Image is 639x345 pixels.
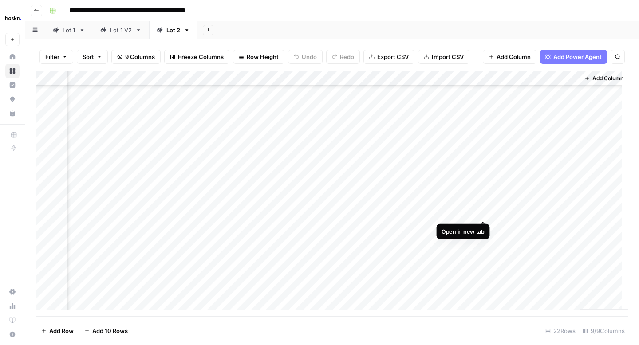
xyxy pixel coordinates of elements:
[111,50,161,64] button: 9 Columns
[540,50,607,64] button: Add Power Agent
[5,313,20,327] a: Learning Hub
[125,52,155,61] span: 9 Columns
[39,50,73,64] button: Filter
[5,106,20,121] a: Your Data
[49,326,74,335] span: Add Row
[5,64,20,78] a: Browse
[592,74,623,82] span: Add Column
[110,26,132,35] div: Lot 1 V2
[581,73,627,84] button: Add Column
[418,50,469,64] button: Import CSV
[553,52,602,61] span: Add Power Agent
[149,21,197,39] a: Lot 2
[79,324,133,338] button: Add 10 Rows
[247,52,279,61] span: Row Height
[45,21,93,39] a: Lot 1
[178,52,224,61] span: Freeze Columns
[5,7,20,29] button: Workspace: Haskn
[340,52,354,61] span: Redo
[63,26,75,35] div: Lot 1
[497,52,531,61] span: Add Column
[5,285,20,299] a: Settings
[326,50,360,64] button: Redo
[442,227,485,235] div: Open in new tab
[288,50,323,64] button: Undo
[363,50,414,64] button: Export CSV
[302,52,317,61] span: Undo
[5,327,20,341] button: Help + Support
[432,52,464,61] span: Import CSV
[483,50,536,64] button: Add Column
[45,52,59,61] span: Filter
[83,52,94,61] span: Sort
[77,50,108,64] button: Sort
[542,324,579,338] div: 22 Rows
[5,78,20,92] a: Insights
[5,299,20,313] a: Usage
[164,50,229,64] button: Freeze Columns
[92,326,128,335] span: Add 10 Rows
[5,50,20,64] a: Home
[5,10,21,26] img: Haskn Logo
[166,26,180,35] div: Lot 2
[36,324,79,338] button: Add Row
[579,324,628,338] div: 9/9 Columns
[233,50,284,64] button: Row Height
[93,21,149,39] a: Lot 1 V2
[5,92,20,106] a: Opportunities
[377,52,409,61] span: Export CSV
